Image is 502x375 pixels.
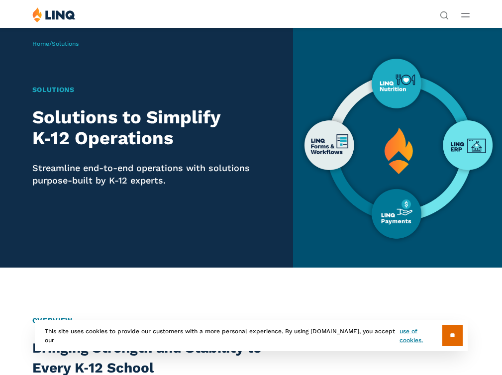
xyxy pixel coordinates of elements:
[32,40,49,47] a: Home
[32,107,261,149] h2: Solutions to Simplify K‑12 Operations
[293,27,502,268] img: Platforms Overview
[32,315,470,326] h2: Overview
[32,85,261,95] h1: Solutions
[461,9,470,20] button: Open Main Menu
[32,162,261,187] p: Streamline end-to-end operations with solutions purpose-built by K-12 experts.
[400,327,442,345] a: use of cookies.
[32,7,76,22] img: LINQ | K‑12 Software
[35,320,468,351] div: This site uses cookies to provide our customers with a more personal experience. By using [DOMAIN...
[52,40,79,47] span: Solutions
[440,7,449,19] nav: Utility Navigation
[32,40,79,47] span: /
[440,10,449,19] button: Open Search Bar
